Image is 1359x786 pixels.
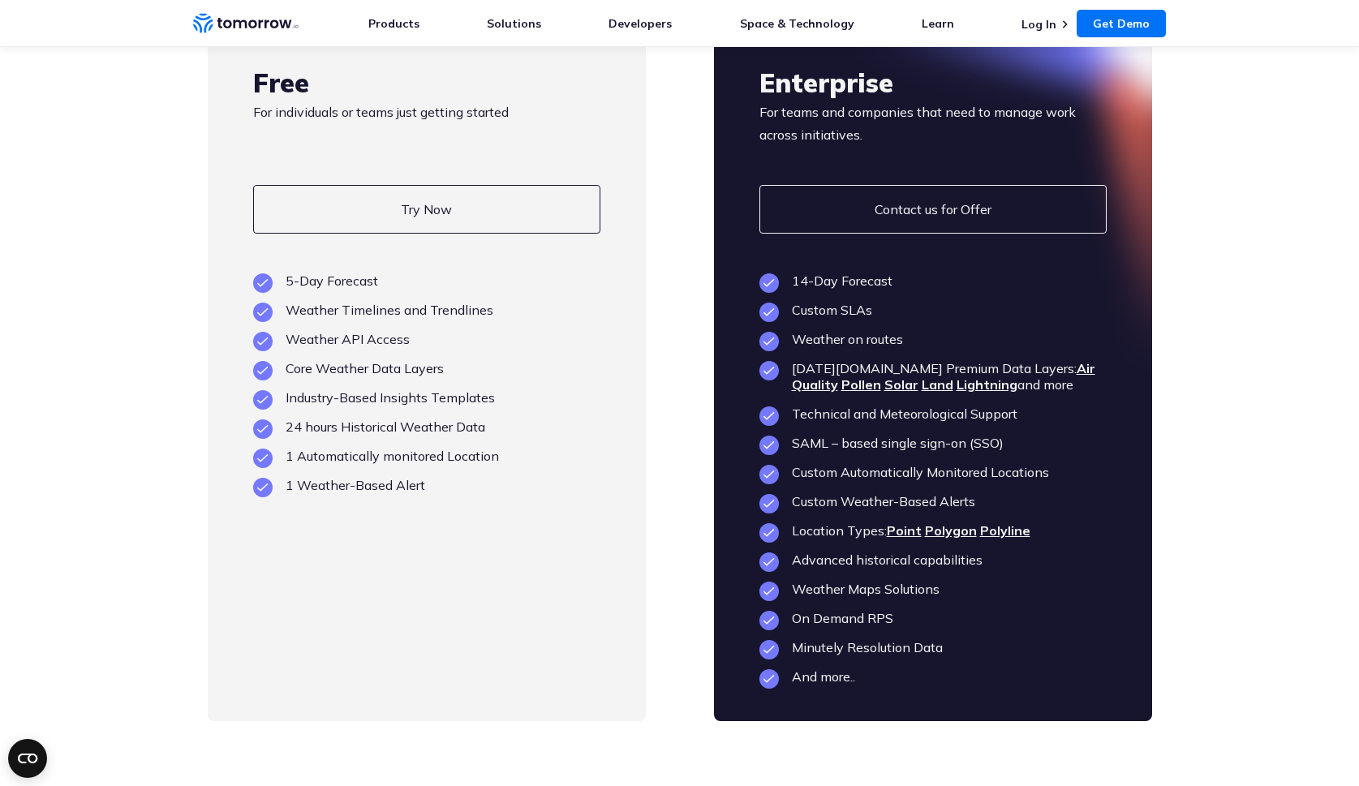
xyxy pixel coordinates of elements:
li: Industry-Based Insights Templates [253,389,600,406]
a: Solar [884,376,918,393]
li: Core Weather Data Layers [253,360,600,376]
li: Weather Maps Solutions [759,581,1107,597]
a: Land [922,376,953,393]
a: Learn [922,16,954,31]
li: SAML – based single sign-on (SSO) [759,435,1107,451]
li: On Demand RPS [759,610,1107,626]
li: 14-Day Forecast [759,273,1107,289]
a: Products [368,16,419,31]
a: Point [887,522,922,539]
li: 1 Weather-Based Alert [253,477,600,493]
ul: plan features [253,273,600,493]
li: Custom Weather-Based Alerts [759,493,1107,509]
p: For individuals or teams just getting started [253,101,600,146]
a: Get Demo [1077,10,1166,37]
a: Polygon [925,522,977,539]
a: Solutions [487,16,541,31]
h3: Free [253,65,600,101]
li: [DATE][DOMAIN_NAME] Premium Data Layers: and more [759,360,1107,393]
li: Technical and Meteorological Support [759,406,1107,422]
a: Contact us for Offer [759,185,1107,234]
a: Air Quality [792,360,1095,393]
li: Location Types: [759,522,1107,539]
a: Polyline [980,522,1030,539]
a: Pollen [841,376,881,393]
li: Weather on routes [759,331,1107,347]
ul: plan features [759,273,1107,685]
button: Open CMP widget [8,739,47,778]
a: Log In [1021,17,1056,32]
li: Weather API Access [253,331,600,347]
li: 24 hours Historical Weather Data [253,419,600,435]
a: Try Now [253,185,600,234]
li: Custom SLAs [759,302,1107,318]
li: Advanced historical capabilities [759,552,1107,568]
li: Minutely Resolution Data [759,639,1107,655]
a: Home link [193,11,299,36]
li: And more.. [759,668,1107,685]
li: 5-Day Forecast [253,273,600,289]
a: Developers [609,16,672,31]
li: Custom Automatically Monitored Locations [759,464,1107,480]
a: Space & Technology [740,16,854,31]
li: Weather Timelines and Trendlines [253,302,600,318]
li: 1 Automatically monitored Location [253,448,600,464]
a: Lightning [957,376,1017,393]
